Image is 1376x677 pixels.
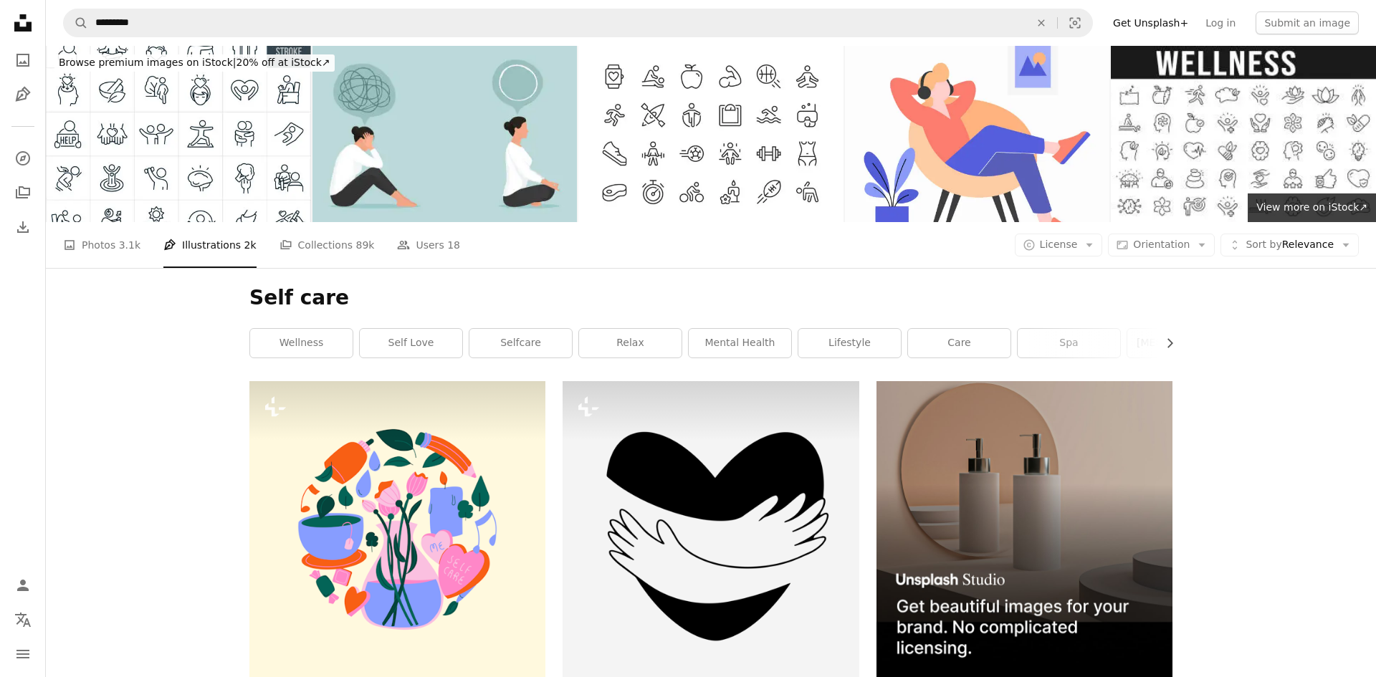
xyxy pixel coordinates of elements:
a: Download History [9,213,37,241]
span: 89k [356,237,375,253]
img: Woman practicing meditation and coping with stress [312,46,578,222]
span: Browse premium images on iStock | [59,57,236,68]
a: Browse premium images on iStock|20% off at iStock↗ [46,46,343,80]
img: A black and white heart with hands on it [563,381,859,677]
img: Wellness, wellbeing, mental health, healthcare. Big set of line icons. Editable stroke [1111,46,1376,222]
button: Visual search [1058,9,1092,37]
button: Search Unsplash [64,9,88,37]
a: wellness [250,329,353,357]
img: A picture of a cup of coffee and a vase of flowers [249,381,545,677]
a: Log in / Sign up [9,571,37,600]
button: Language [9,605,37,634]
a: Photos 3.1k [63,222,140,268]
button: Clear [1026,9,1057,37]
a: care [908,329,1010,357]
form: Find visuals sitewide [63,9,1093,37]
a: lifestyle [798,329,901,357]
a: Log in [1197,11,1244,34]
a: Get Unsplash+ [1104,11,1197,34]
a: Explore [9,144,37,173]
a: A black and white heart with hands on it [563,522,859,535]
img: file-1715714113747-b8b0561c490eimage [876,381,1172,677]
button: License [1015,234,1103,256]
a: Illustrations [9,80,37,109]
a: selfcare [469,329,572,357]
a: Collections [9,178,37,207]
h1: Self care [249,285,1172,311]
a: Collections 89k [279,222,375,268]
img: Mental Wellness, Self-Care And Mental Health Icons - Editable Stroke [46,46,311,222]
a: A picture of a cup of coffee and a vase of flowers [249,523,545,536]
a: mental health [689,329,791,357]
button: Sort byRelevance [1220,234,1359,256]
span: View more on iStock ↗ [1256,201,1367,213]
span: 18 [447,237,460,253]
a: relax [579,329,682,357]
a: View more on iStock↗ [1248,193,1376,222]
button: Submit an image [1256,11,1359,34]
span: Sort by [1246,239,1281,250]
a: [MEDICAL_DATA] [1127,329,1230,357]
button: Menu [9,640,37,668]
img: Relaxing Young Woman in Headphones Using Smartphone – Leisure Time, Digital Detox, and Mindfulnes... [845,46,1110,222]
img: Healthy Lifestyle - Line Icons [578,46,844,222]
span: 3.1k [119,237,140,253]
span: 20% off at iStock ↗ [59,57,330,68]
button: scroll list to the right [1157,329,1172,357]
button: Orientation [1108,234,1215,256]
a: Users 18 [397,222,460,268]
span: License [1040,239,1078,250]
a: Photos [9,46,37,75]
span: Relevance [1246,238,1334,252]
span: Orientation [1133,239,1190,250]
a: spa [1018,329,1120,357]
a: self love [360,329,462,357]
